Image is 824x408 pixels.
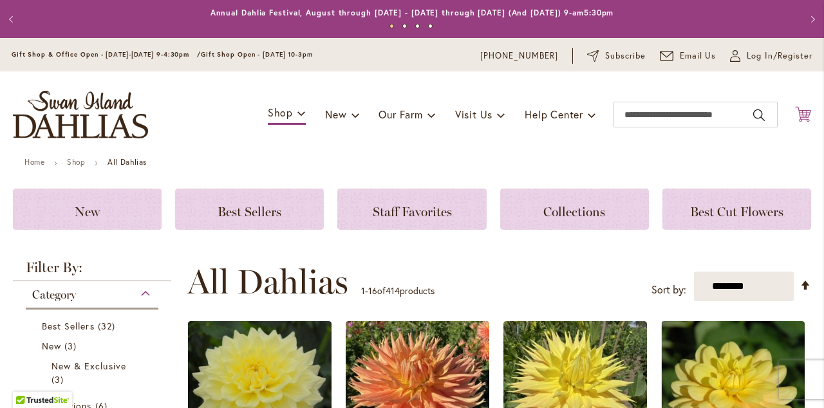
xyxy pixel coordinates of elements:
span: New [325,107,346,121]
a: Shop [67,157,85,167]
a: Home [24,157,44,167]
a: Collections [500,189,649,230]
span: Gift Shop Open - [DATE] 10-3pm [201,50,313,59]
iframe: Launch Accessibility Center [10,362,46,398]
span: New & Exclusive [51,360,126,372]
a: [PHONE_NUMBER] [480,50,558,62]
strong: Filter By: [13,261,171,281]
span: Best Sellers [218,204,281,219]
span: All Dahlias [187,263,348,301]
span: New [75,204,100,219]
a: New [42,339,145,353]
a: Subscribe [587,50,646,62]
a: New &amp; Exclusive [51,359,136,386]
span: Log In/Register [747,50,812,62]
a: Best Cut Flowers [662,189,811,230]
button: 4 of 4 [428,24,433,28]
span: 3 [51,373,67,386]
span: New [42,340,61,352]
span: Email Us [680,50,716,62]
span: Gift Shop & Office Open - [DATE]-[DATE] 9-4:30pm / [12,50,201,59]
span: Best Cut Flowers [690,204,783,219]
span: Staff Favorites [373,204,452,219]
button: 1 of 4 [389,24,394,28]
span: Category [32,288,76,302]
span: 1 [361,284,365,297]
a: store logo [13,91,148,138]
strong: All Dahlias [108,157,147,167]
span: Subscribe [605,50,646,62]
span: 414 [386,284,400,297]
span: Best Sellers [42,320,95,332]
button: Next [798,6,824,32]
span: 16 [368,284,377,297]
span: 32 [98,319,118,333]
a: Email Us [660,50,716,62]
span: Collections [543,204,605,219]
p: - of products [361,281,435,301]
a: Annual Dahlia Festival, August through [DATE] - [DATE] through [DATE] (And [DATE]) 9-am5:30pm [211,8,614,17]
a: Best Sellers [175,189,324,230]
span: Shop [268,106,293,119]
a: Staff Favorites [337,189,486,230]
label: Sort by: [651,278,686,302]
button: 3 of 4 [415,24,420,28]
span: Visit Us [455,107,492,121]
a: Best Sellers [42,319,145,333]
a: Log In/Register [730,50,812,62]
span: Help Center [525,107,583,121]
span: Our Farm [379,107,422,121]
a: New [13,189,162,230]
button: 2 of 4 [402,24,407,28]
span: 3 [64,339,80,353]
